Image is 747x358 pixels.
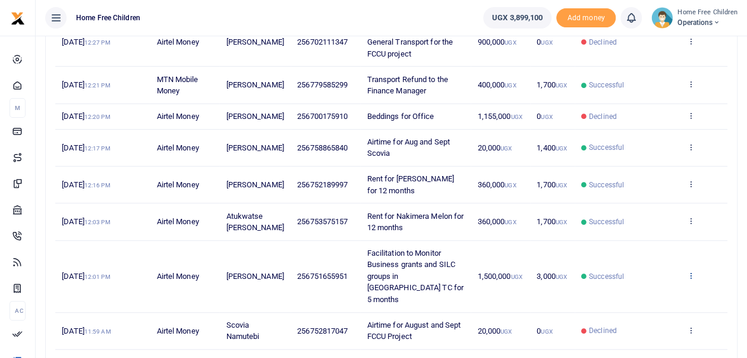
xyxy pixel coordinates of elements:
span: Airtel Money [156,272,198,281]
li: Ac [10,301,26,321]
small: Home Free Children [677,8,737,18]
a: profile-user Home Free Children Operations [651,7,737,29]
span: [DATE] [62,112,110,121]
span: Home Free Children [71,12,145,23]
small: 12:16 PM [84,182,111,189]
small: 12:20 PM [84,114,111,120]
span: Rent for Nakimera Melon for 12 months [367,212,464,233]
img: profile-user [651,7,673,29]
span: 0 [537,326,552,335]
small: UGX [556,274,567,280]
small: 11:59 AM [84,328,111,335]
span: 1,700 [537,217,567,226]
small: UGX [541,328,552,335]
small: 12:27 PM [84,39,111,46]
small: UGX [556,145,567,152]
span: 256752189997 [297,180,348,189]
span: Add money [556,8,616,28]
span: [PERSON_NAME] [226,272,283,281]
a: UGX 3,899,100 [483,7,551,29]
li: M [10,98,26,118]
span: [PERSON_NAME] [226,80,283,89]
span: Airtime for August and Sept FCCU Project [367,321,461,341]
span: Facilitation to Monitor Business grants and SILC groups in [GEOGRAPHIC_DATA] TC for 5 months [367,249,463,304]
span: 0 [537,37,552,46]
span: 1,155,000 [477,112,522,121]
span: Airtel Money [156,326,198,335]
span: [DATE] [62,80,110,89]
span: Airtel Money [156,217,198,226]
small: UGX [556,219,567,225]
small: UGX [541,114,552,120]
span: 1,700 [537,80,567,89]
span: 20,000 [477,326,512,335]
span: Airtel Money [156,37,198,46]
small: UGX [505,219,516,225]
span: [PERSON_NAME] [226,180,283,189]
small: 12:21 PM [84,82,111,89]
span: 1,700 [537,180,567,189]
a: Add money [556,12,616,21]
span: 1,400 [537,143,567,152]
span: Declined [589,111,617,122]
span: Successful [589,80,624,90]
span: [DATE] [62,37,110,46]
span: Declined [589,325,617,336]
small: 12:17 PM [84,145,111,152]
small: UGX [556,82,567,89]
li: Wallet ballance [478,7,556,29]
span: 20,000 [477,143,512,152]
span: 256751655951 [297,272,348,281]
span: 256702111347 [297,37,348,46]
small: UGX [510,114,522,120]
small: UGX [500,328,512,335]
span: Atukwatse [PERSON_NAME] [226,212,283,233]
small: UGX [505,182,516,189]
span: Rent for [PERSON_NAME] for 12 months [367,174,453,195]
span: [PERSON_NAME] [226,37,283,46]
span: [PERSON_NAME] [226,143,283,152]
span: 360,000 [477,180,516,189]
li: Toup your wallet [556,8,616,28]
small: UGX [556,182,567,189]
span: 256753575157 [297,217,348,226]
span: 256700175910 [297,112,348,121]
span: 256779585299 [297,80,348,89]
span: 360,000 [477,217,516,226]
small: UGX [541,39,552,46]
span: 0 [537,112,552,121]
span: Operations [677,17,737,28]
small: UGX [510,274,522,280]
span: Airtel Money [156,180,198,189]
span: Airtel Money [156,143,198,152]
span: Successful [589,216,624,227]
span: Scovia Namutebi [226,321,259,341]
span: 256758865840 [297,143,348,152]
span: Transport Refund to the Finance Manager [367,75,447,96]
span: [DATE] [62,217,110,226]
small: UGX [500,145,512,152]
span: Successful [589,180,624,190]
span: UGX 3,899,100 [492,12,543,24]
span: [DATE] [62,272,110,281]
small: UGX [505,82,516,89]
span: [DATE] [62,143,110,152]
span: Successful [589,271,624,282]
small: 12:03 PM [84,219,111,225]
span: MTN Mobile Money [156,75,198,96]
small: 12:01 PM [84,274,111,280]
span: Declined [589,37,617,48]
span: Transport refund for General Transport for the FCCU project [367,26,453,58]
span: Successful [589,142,624,153]
small: UGX [505,39,516,46]
span: 900,000 [477,37,516,46]
a: logo-small logo-large logo-large [11,13,25,22]
span: [DATE] [62,326,111,335]
img: logo-small [11,11,25,26]
span: Airtime for Aug and Sept Scovia [367,137,449,158]
span: 256752817047 [297,326,348,335]
span: 1,500,000 [477,272,522,281]
span: 3,000 [537,272,567,281]
span: [DATE] [62,180,110,189]
span: [PERSON_NAME] [226,112,283,121]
